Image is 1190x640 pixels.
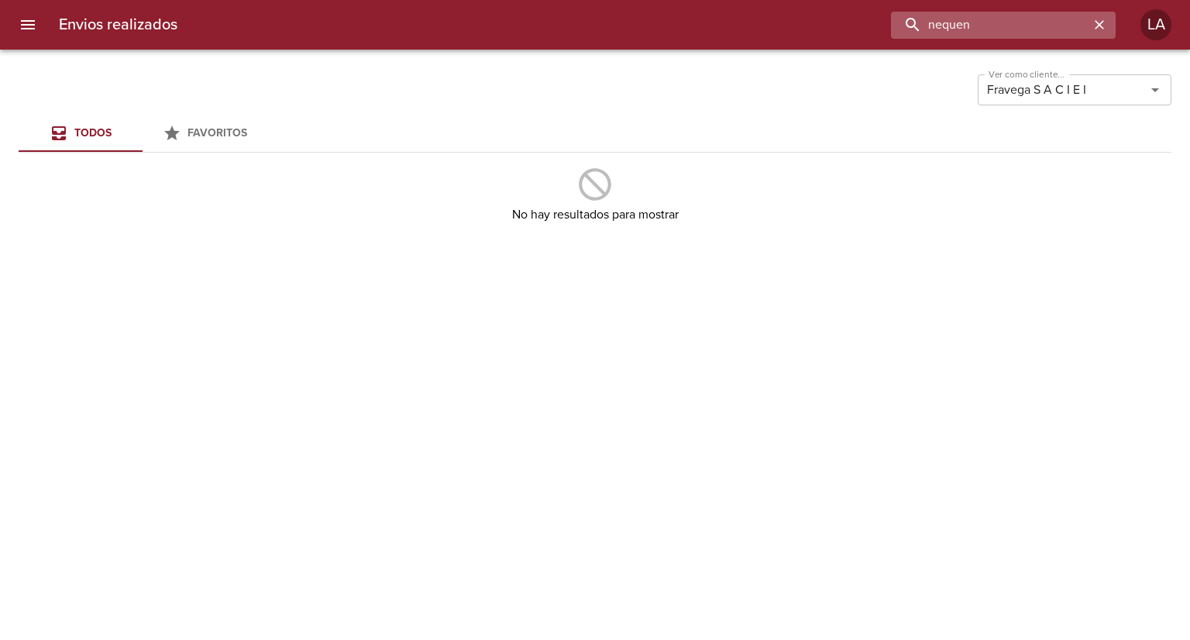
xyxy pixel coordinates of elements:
span: Favoritos [187,126,247,139]
h6: No hay resultados para mostrar [512,204,679,225]
input: buscar [891,12,1089,39]
div: Tabs Envios [19,115,267,152]
div: LA [1140,9,1171,40]
h6: Envios realizados [59,12,177,37]
div: Abrir información de usuario [1140,9,1171,40]
button: menu [9,6,46,43]
span: Todos [74,126,112,139]
button: Abrir [1144,79,1166,101]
